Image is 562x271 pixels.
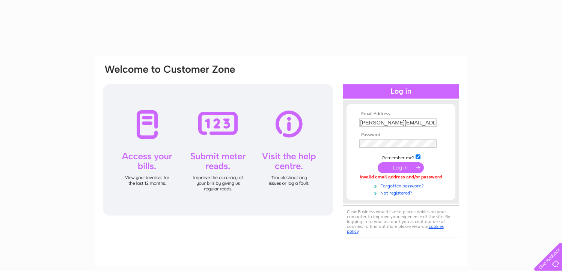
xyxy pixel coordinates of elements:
[357,111,444,117] th: Email Address:
[378,162,424,173] input: Submit
[347,224,444,234] a: cookies policy
[359,189,444,196] a: Not registered?
[359,175,443,180] div: Invalid email address and/or password
[359,182,444,189] a: Forgotten password?
[343,205,459,238] div: Clear Business would like to place cookies on your computer to improve your experience of the sit...
[357,153,444,161] td: Remember me?
[357,132,444,138] th: Password:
